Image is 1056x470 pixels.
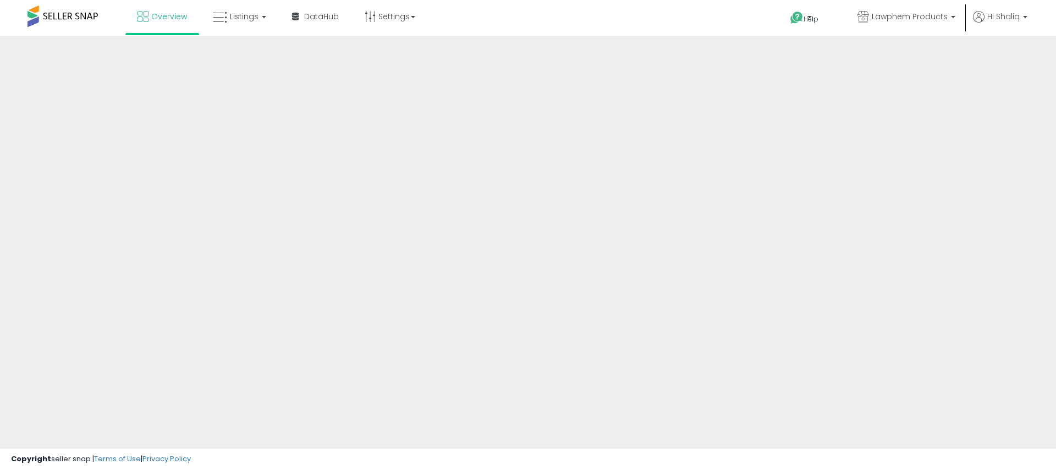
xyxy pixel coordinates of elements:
a: Help [782,3,840,36]
strong: Copyright [11,454,51,464]
a: Hi Shaliq [973,11,1027,36]
div: seller snap | | [11,454,191,465]
i: Get Help [790,11,804,25]
span: Listings [230,11,258,22]
span: Overview [151,11,187,22]
span: Help [804,14,818,24]
span: Hi Shaliq [987,11,1020,22]
span: Lawphem Products [872,11,948,22]
a: Privacy Policy [142,454,191,464]
span: DataHub [304,11,339,22]
a: Terms of Use [94,454,141,464]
